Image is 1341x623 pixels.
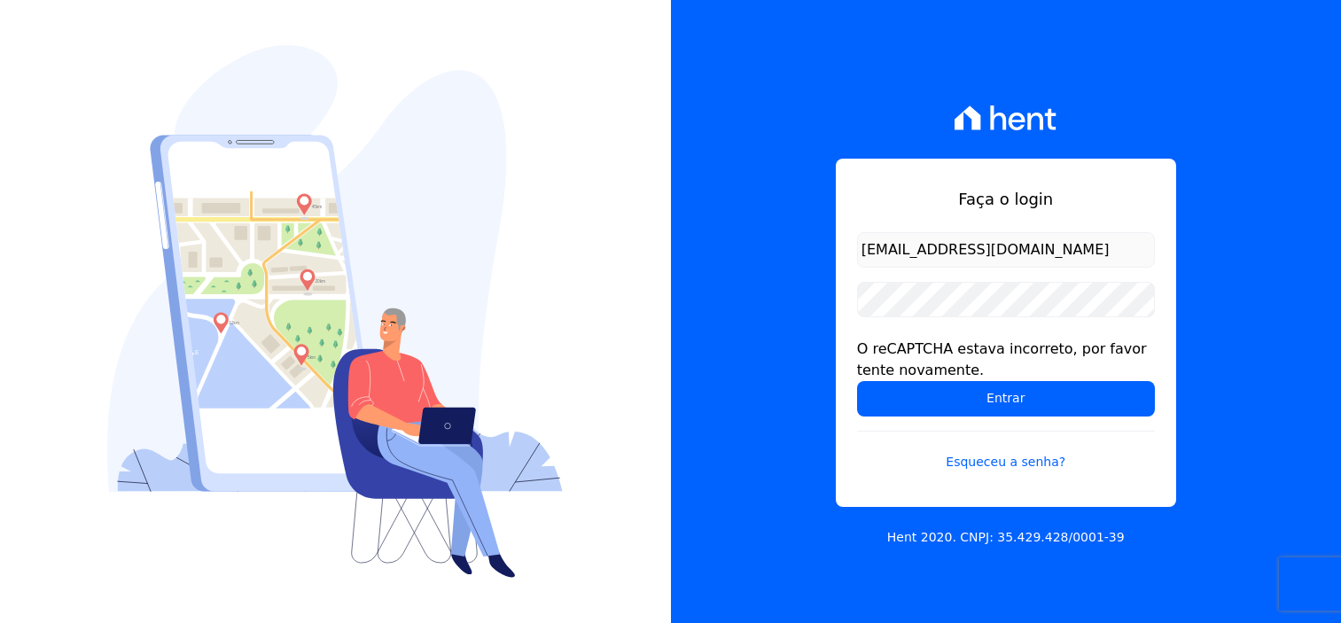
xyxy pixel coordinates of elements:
[857,339,1155,381] div: O reCAPTCHA estava incorreto, por favor tente novamente.
[857,232,1155,268] input: Email
[107,45,563,578] img: Login
[857,431,1155,471] a: Esqueceu a senha?
[857,381,1155,417] input: Entrar
[857,187,1155,211] h1: Faça o login
[887,528,1125,547] p: Hent 2020. CNPJ: 35.429.428/0001-39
